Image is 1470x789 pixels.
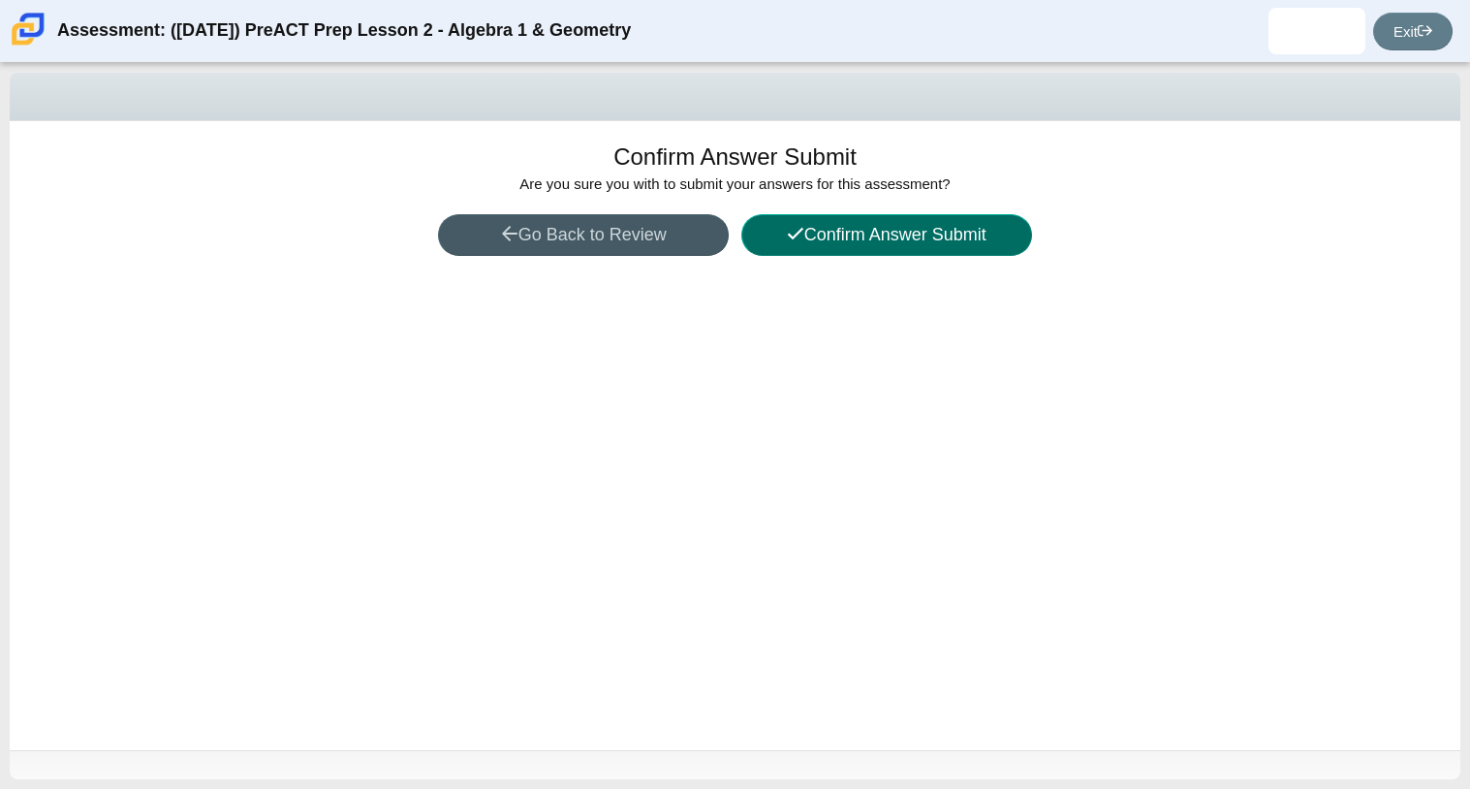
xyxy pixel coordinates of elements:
span: Are you sure you with to submit your answers for this assessment? [519,175,950,192]
button: Go Back to Review [438,214,729,256]
button: Confirm Answer Submit [741,214,1032,256]
h1: Confirm Answer Submit [613,141,857,174]
img: Carmen School of Science & Technology [8,9,48,49]
a: Exit [1373,13,1453,50]
a: Carmen School of Science & Technology [8,36,48,52]
img: semiyah.harris.EmtYVw [1301,16,1332,47]
div: Assessment: ([DATE]) PreACT Prep Lesson 2 - Algebra 1 & Geometry [57,8,631,54]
